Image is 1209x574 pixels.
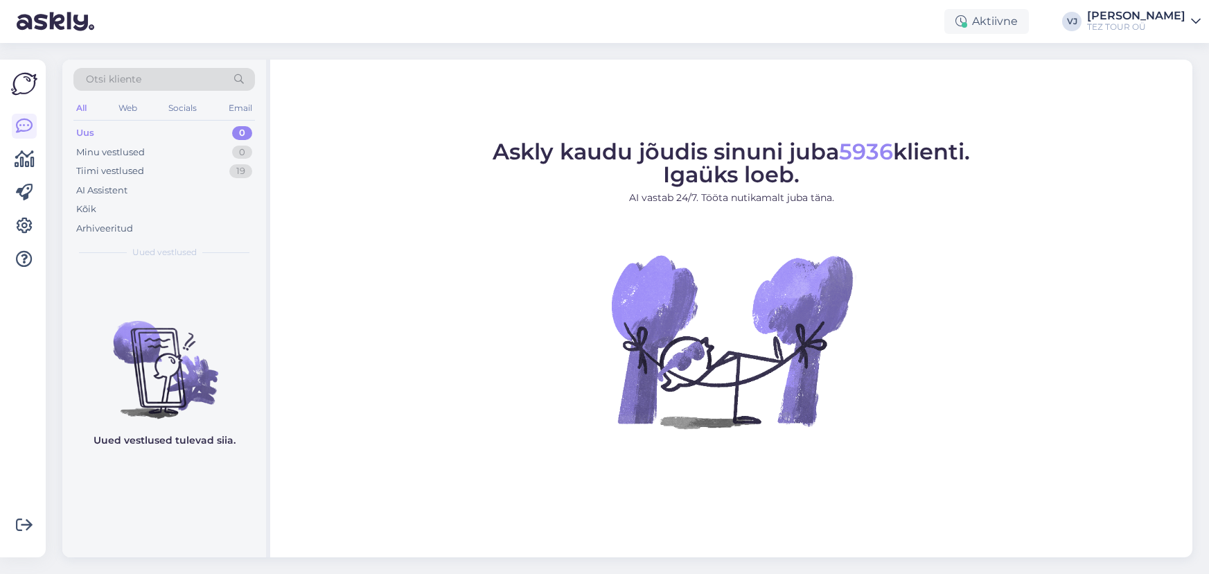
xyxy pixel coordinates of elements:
[76,222,133,236] div: Arhiveeritud
[116,99,140,117] div: Web
[493,191,970,205] p: AI vastab 24/7. Tööta nutikamalt juba täna.
[232,126,252,140] div: 0
[76,202,96,216] div: Kõik
[76,184,127,198] div: AI Assistent
[944,9,1029,34] div: Aktiivne
[493,138,970,188] span: Askly kaudu jõudis sinuni juba klienti. Igaüks loeb.
[94,433,236,448] p: Uued vestlused tulevad siia.
[86,72,141,87] span: Otsi kliente
[76,146,145,159] div: Minu vestlused
[76,126,94,140] div: Uus
[76,164,144,178] div: Tiimi vestlused
[226,99,255,117] div: Email
[229,164,252,178] div: 19
[607,216,856,466] img: No Chat active
[1087,10,1201,33] a: [PERSON_NAME]TEZ TOUR OÜ
[232,146,252,159] div: 0
[166,99,200,117] div: Socials
[11,71,37,97] img: Askly Logo
[1062,12,1082,31] div: VJ
[839,138,893,165] span: 5936
[1087,21,1185,33] div: TEZ TOUR OÜ
[73,99,89,117] div: All
[62,296,266,421] img: No chats
[132,246,197,259] span: Uued vestlused
[1087,10,1185,21] div: [PERSON_NAME]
